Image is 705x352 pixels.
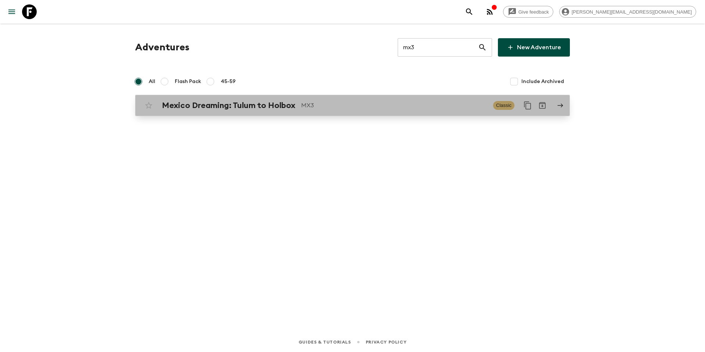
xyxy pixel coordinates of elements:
[514,9,553,15] span: Give feedback
[299,338,351,346] a: Guides & Tutorials
[520,98,535,113] button: Duplicate for 45-59
[301,101,487,110] p: MX3
[162,101,295,110] h2: Mexico Dreaming: Tulum to Holbox
[135,95,570,116] a: Mexico Dreaming: Tulum to HolboxMX3ClassicDuplicate for 45-59Archive
[175,78,201,85] span: Flash Pack
[493,101,514,110] span: Classic
[498,38,570,57] a: New Adventure
[462,4,477,19] button: search adventures
[149,78,155,85] span: All
[398,37,478,58] input: e.g. AR1, Argentina
[503,6,553,18] a: Give feedback
[535,98,550,113] button: Archive
[521,78,564,85] span: Include Archived
[221,78,236,85] span: 45-59
[568,9,696,15] span: [PERSON_NAME][EMAIL_ADDRESS][DOMAIN_NAME]
[4,4,19,19] button: menu
[135,40,189,55] h1: Adventures
[559,6,696,18] div: [PERSON_NAME][EMAIL_ADDRESS][DOMAIN_NAME]
[366,338,406,346] a: Privacy Policy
